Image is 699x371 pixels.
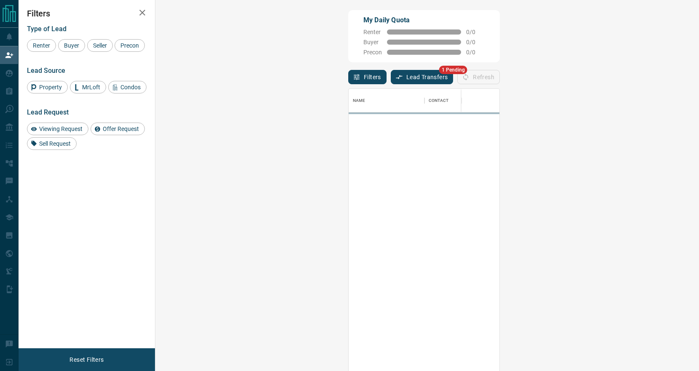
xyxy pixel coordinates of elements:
span: Precon [363,49,382,56]
span: Lead Request [27,108,69,116]
div: Condos [108,81,147,93]
div: Sell Request [27,137,77,150]
span: Buyer [363,39,382,45]
span: Buyer [61,42,82,49]
div: Contact [424,89,492,112]
div: Property [27,81,68,93]
span: MrLoft [79,84,103,91]
span: Seller [90,42,110,49]
span: Lead Source [27,67,65,75]
button: Reset Filters [64,352,109,367]
span: Condos [117,84,144,91]
div: Seller [87,39,113,52]
div: Contact [429,89,448,112]
span: Sell Request [36,140,74,147]
button: Lead Transfers [391,70,454,84]
span: 0 / 0 [466,49,485,56]
span: Renter [363,29,382,35]
div: Precon [115,39,145,52]
p: My Daily Quota [363,15,485,25]
div: MrLoft [70,81,106,93]
button: Filters [348,70,387,84]
span: 0 / 0 [466,39,485,45]
div: Viewing Request [27,123,88,135]
span: Viewing Request [36,125,85,132]
span: Renter [30,42,53,49]
span: Offer Request [100,125,142,132]
div: Offer Request [91,123,145,135]
div: Name [349,89,424,112]
span: 0 / 0 [466,29,485,35]
span: Precon [117,42,142,49]
span: 1 Pending [439,66,467,74]
span: Property [36,84,65,91]
div: Buyer [58,39,85,52]
h2: Filters [27,8,147,19]
span: Type of Lead [27,25,67,33]
div: Renter [27,39,56,52]
div: Name [353,89,366,112]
